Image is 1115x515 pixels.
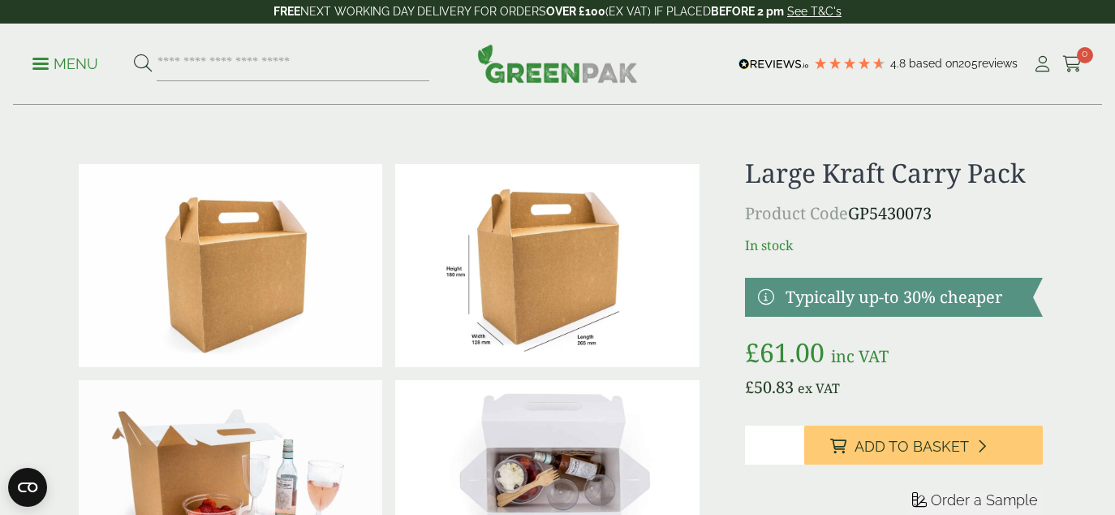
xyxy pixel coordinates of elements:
[273,5,300,18] strong: FREE
[958,57,978,70] span: 205
[890,57,909,70] span: 4.8
[79,164,382,367] img: IMG_5979 (Large)
[32,54,98,74] p: Menu
[787,5,842,18] a: See T&C's
[909,57,958,70] span: Based on
[745,376,794,398] bdi: 50.83
[1062,56,1083,72] i: Cart
[546,5,605,18] strong: OVER £100
[711,5,784,18] strong: BEFORE 2 pm
[395,164,699,367] img: CarryPack_LG
[745,202,848,224] span: Product Code
[798,379,840,397] span: ex VAT
[745,201,1043,226] p: GP5430073
[831,345,889,367] span: inc VAT
[8,468,47,507] button: Open CMP widget
[745,376,754,398] span: £
[931,491,1038,509] span: Order a Sample
[477,44,638,83] img: GreenPak Supplies
[978,57,1018,70] span: reviews
[855,438,969,456] span: Add to Basket
[1032,56,1053,72] i: My Account
[32,54,98,71] a: Menu
[738,58,809,70] img: REVIEWS.io
[1077,47,1093,63] span: 0
[745,335,760,370] span: £
[745,236,1043,255] p: In stock
[745,158,1043,188] h1: Large Kraft Carry Pack
[1062,52,1083,76] a: 0
[813,56,886,71] div: 4.79 Stars
[804,426,1043,465] button: Add to Basket
[745,335,824,370] bdi: 61.00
